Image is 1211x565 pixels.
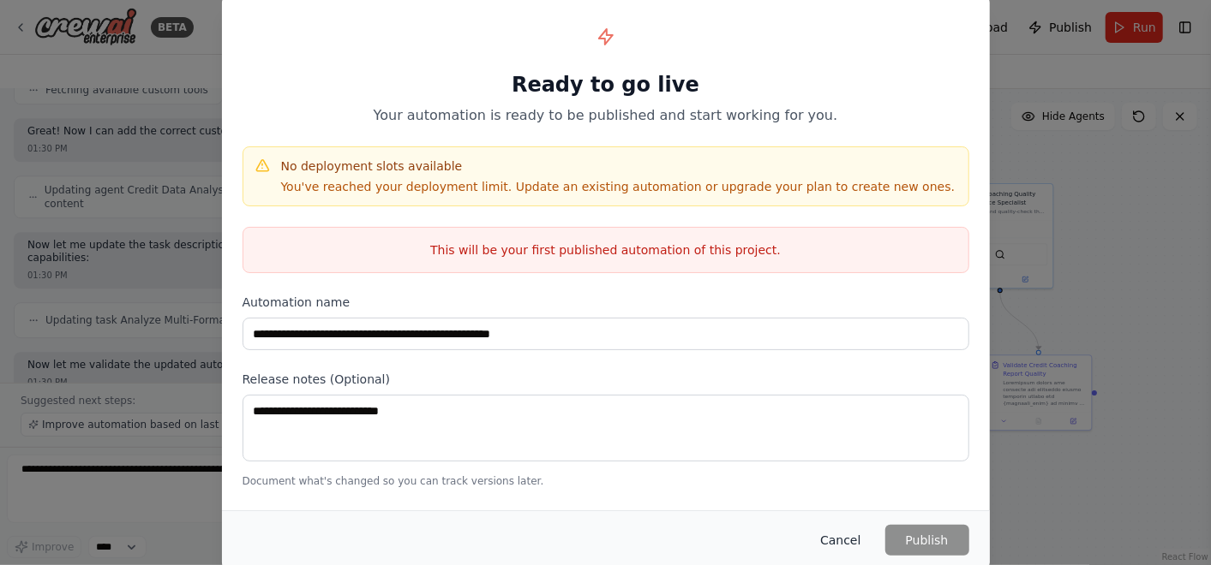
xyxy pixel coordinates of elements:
p: Document what's changed so you can track versions later. [243,474,969,488]
h1: Ready to go live [243,71,969,98]
label: Automation name [243,294,969,311]
p: You've reached your deployment limit. Update an existing automation or upgrade your plan to creat... [281,178,956,195]
button: Publish [885,525,969,556]
p: This will be your first published automation of this project. [243,241,968,259]
button: Cancel [806,525,874,556]
h4: No deployment slots available [281,158,956,175]
p: Your automation is ready to be published and start working for you. [243,105,969,126]
label: Release notes (Optional) [243,371,969,388]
